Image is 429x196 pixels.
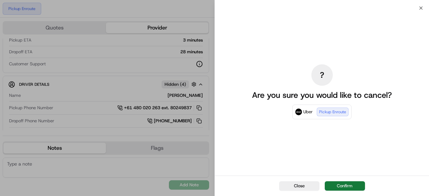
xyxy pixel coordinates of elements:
button: Close [279,181,319,191]
span: Uber [303,109,313,115]
img: Uber [295,109,302,115]
p: Are you sure you would like to cancel? [252,90,392,101]
div: ? [311,64,333,86]
button: Confirm [325,181,365,191]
